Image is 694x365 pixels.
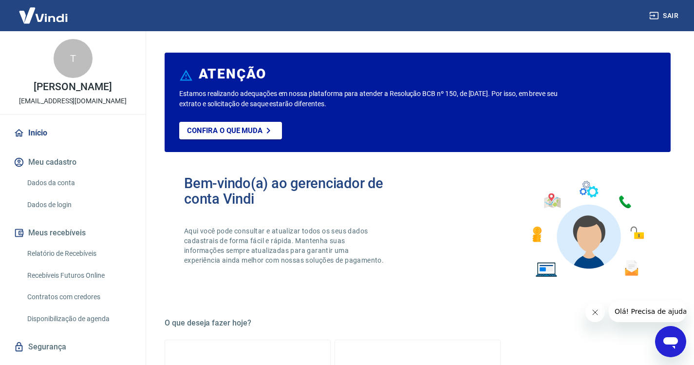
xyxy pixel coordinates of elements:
img: Imagem de um avatar masculino com diversos icones exemplificando as funcionalidades do gerenciado... [524,175,651,283]
h2: Bem-vindo(a) ao gerenciador de conta Vindi [184,175,418,207]
a: Início [12,122,134,144]
a: Contratos com credores [23,287,134,307]
a: Confira o que muda [179,122,282,139]
iframe: Mensagem da empresa [609,301,686,322]
p: Confira o que muda [187,126,263,135]
div: T [54,39,93,78]
p: [PERSON_NAME] [34,82,112,92]
img: Vindi [12,0,75,30]
h6: ATENÇÃO [199,69,266,79]
a: Recebíveis Futuros Online [23,266,134,286]
iframe: Fechar mensagem [585,303,605,322]
a: Disponibilização de agenda [23,309,134,329]
a: Relatório de Recebíveis [23,244,134,264]
a: Dados da conta [23,173,134,193]
a: Segurança [12,336,134,358]
p: [EMAIL_ADDRESS][DOMAIN_NAME] [19,96,127,106]
iframe: Botão para abrir a janela de mensagens [655,326,686,357]
h5: O que deseja fazer hoje? [165,318,671,328]
button: Meu cadastro [12,152,134,173]
span: Olá! Precisa de ajuda? [6,7,82,15]
button: Sair [647,7,682,25]
p: Estamos realizando adequações em nossa plataforma para atender a Resolução BCB nº 150, de [DATE].... [179,89,561,109]
button: Meus recebíveis [12,222,134,244]
p: Aqui você pode consultar e atualizar todos os seus dados cadastrais de forma fácil e rápida. Mant... [184,226,386,265]
a: Dados de login [23,195,134,215]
